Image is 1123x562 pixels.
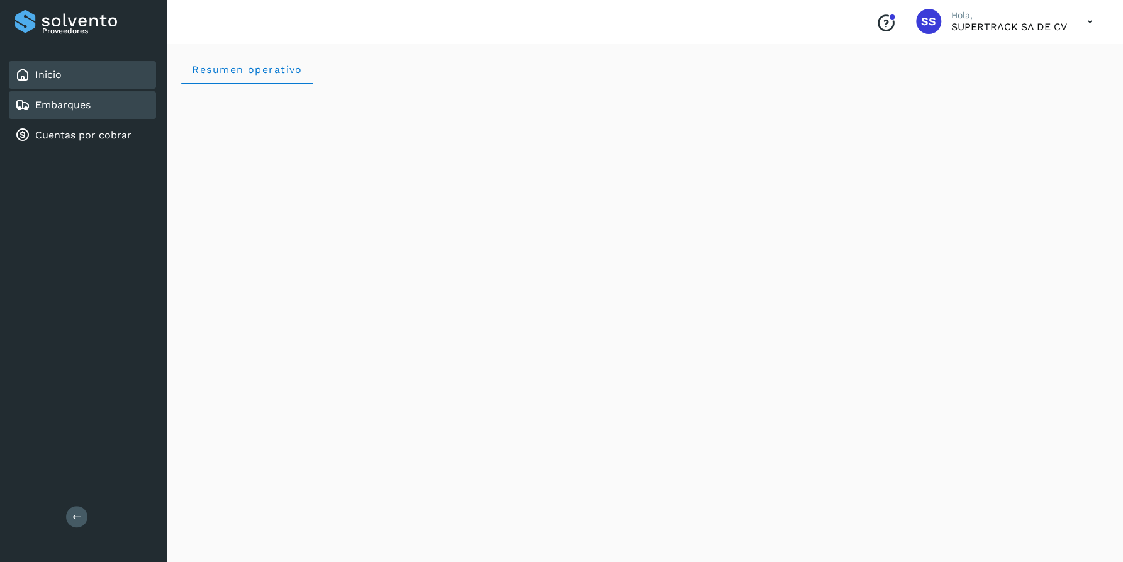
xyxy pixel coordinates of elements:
[9,121,156,149] div: Cuentas por cobrar
[35,99,91,111] a: Embarques
[9,91,156,119] div: Embarques
[951,10,1067,21] p: Hola,
[951,21,1067,33] p: SUPERTRACK SA DE CV
[191,64,303,76] span: Resumen operativo
[35,129,131,141] a: Cuentas por cobrar
[35,69,62,81] a: Inicio
[42,26,151,35] p: Proveedores
[9,61,156,89] div: Inicio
